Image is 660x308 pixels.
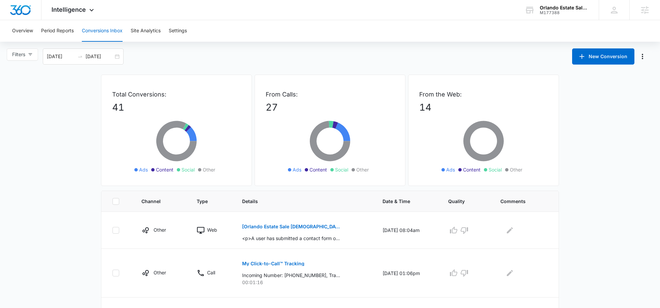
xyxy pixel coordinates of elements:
[197,198,216,205] span: Type
[41,20,74,42] button: Period Reports
[154,226,166,233] p: Other
[446,166,455,173] span: Ads
[419,100,548,114] p: 14
[374,249,440,298] td: [DATE] 01:06pm
[335,166,348,173] span: Social
[77,54,83,59] span: swap-right
[242,261,304,266] p: My Click-to-Call™ Tracking
[504,268,515,278] button: Edit Comments
[156,166,173,173] span: Content
[242,256,304,272] button: My Click-to-Call™ Tracking
[169,20,187,42] button: Settings
[242,219,340,235] button: [Orlando Estate Sale [DEMOGRAPHIC_DATA]] New Contact Form Submission
[463,166,481,173] span: Content
[242,272,340,279] p: Incoming Number: [PHONE_NUMBER], Tracking Number: [PHONE_NUMBER], Ring To: [PHONE_NUMBER], Caller...
[112,100,241,114] p: 41
[383,198,422,205] span: Date & Time
[500,198,538,205] span: Comments
[510,166,522,173] span: Other
[266,100,394,114] p: 27
[242,279,366,286] p: 00:01:16
[419,90,548,99] p: From the Web:
[572,48,634,65] button: New Conversion
[356,166,369,173] span: Other
[47,53,75,60] input: Start date
[82,20,123,42] button: Conversions Inbox
[52,6,86,13] span: Intelligence
[154,269,166,276] p: Other
[374,212,440,249] td: [DATE] 08:04am
[12,51,25,58] span: Filters
[309,166,327,173] span: Content
[7,48,38,61] button: Filters
[207,226,217,233] p: Web
[266,90,394,99] p: From Calls:
[86,53,113,60] input: End date
[242,198,357,205] span: Details
[112,90,241,99] p: Total Conversions:
[12,20,33,42] button: Overview
[207,269,215,276] p: Call
[139,166,148,173] span: Ads
[489,166,502,173] span: Social
[181,166,195,173] span: Social
[131,20,161,42] button: Site Analytics
[504,225,515,236] button: Edit Comments
[540,5,589,10] div: account name
[448,198,474,205] span: Quality
[242,224,340,229] p: [Orlando Estate Sale [DEMOGRAPHIC_DATA]] New Contact Form Submission
[242,235,340,242] p: <p>A user has submitted a contact form on the Orlando Estate Sale [DEMOGRAPHIC_DATA] website. Bel...
[141,198,171,205] span: Channel
[293,166,301,173] span: Ads
[637,51,648,62] button: Manage Numbers
[77,54,83,59] span: to
[540,10,589,15] div: account id
[203,166,215,173] span: Other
